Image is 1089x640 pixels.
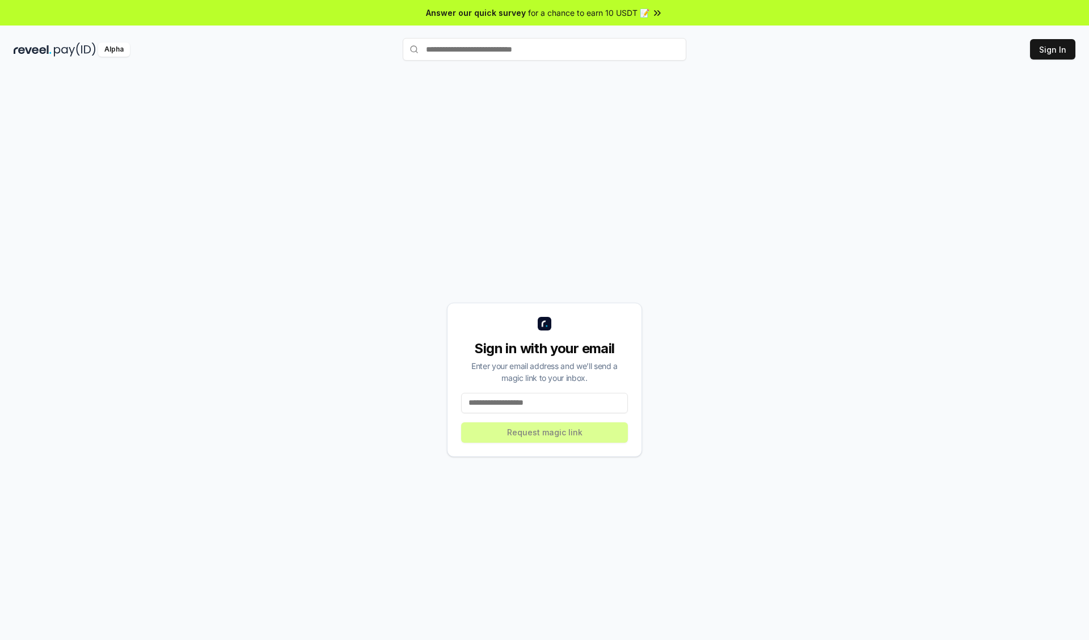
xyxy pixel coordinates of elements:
div: Enter your email address and we’ll send a magic link to your inbox. [461,360,628,384]
span: Answer our quick survey [426,7,526,19]
button: Sign In [1030,39,1075,60]
div: Sign in with your email [461,340,628,358]
img: pay_id [54,43,96,57]
img: reveel_dark [14,43,52,57]
img: logo_small [538,317,551,330]
span: for a chance to earn 10 USDT 📝 [528,7,649,19]
div: Alpha [98,43,130,57]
